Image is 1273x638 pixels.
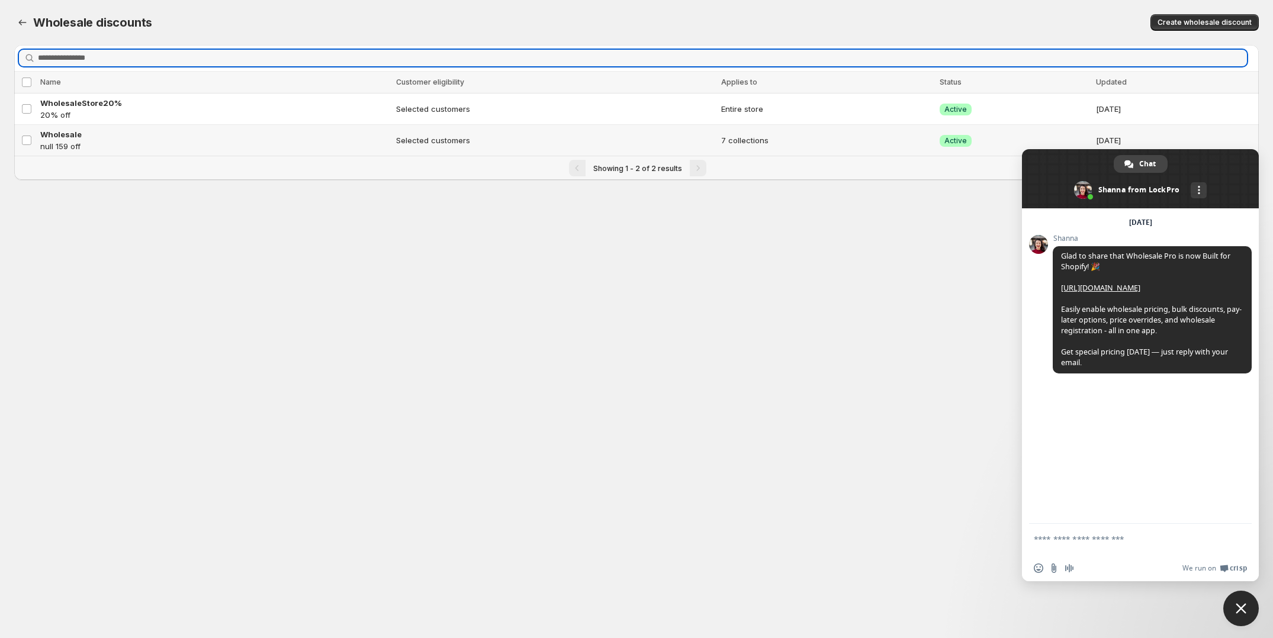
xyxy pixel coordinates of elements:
[593,164,682,173] span: Showing 1 - 2 of 2 results
[33,15,152,30] span: Wholesale discounts
[718,94,936,125] td: Entire store
[1034,534,1221,555] textarea: Compose your message...
[40,140,389,152] p: null 159 off
[1053,234,1252,243] span: Shanna
[40,128,389,140] a: Wholesale
[1139,155,1156,173] span: Chat
[1182,563,1247,573] a: We run onCrisp
[944,136,967,146] span: Active
[1065,563,1074,573] span: Audio message
[1034,563,1043,573] span: Insert an emoji
[1230,563,1247,573] span: Crisp
[718,125,936,156] td: 7 collections
[393,125,718,156] td: Selected customers
[40,98,122,108] span: WholesaleStore20%
[1114,155,1168,173] div: Chat
[393,94,718,125] td: Selected customers
[1061,251,1242,368] span: Glad to share that Wholesale Pro is now Built for Shopify! 🎉 Easily enable wholesale pricing, bul...
[1223,591,1259,626] div: Close chat
[40,130,82,139] span: Wholesale
[1191,182,1207,198] div: More channels
[1061,283,1140,293] a: [URL][DOMAIN_NAME]
[944,105,967,114] span: Active
[1096,78,1127,86] span: Updated
[396,78,464,86] span: Customer eligibility
[1092,125,1259,156] td: [DATE]
[1150,14,1259,31] button: Create wholesale discount
[14,156,1259,180] nav: Pagination
[721,78,757,86] span: Applies to
[40,109,389,121] p: 20% off
[40,78,61,86] span: Name
[1049,563,1059,573] span: Send a file
[40,97,389,109] a: WholesaleStore20%
[1092,94,1259,125] td: [DATE]
[1158,18,1252,27] span: Create wholesale discount
[1129,219,1152,226] div: [DATE]
[940,78,962,86] span: Status
[1182,563,1216,573] span: We run on
[14,14,31,31] button: Back to dashboard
